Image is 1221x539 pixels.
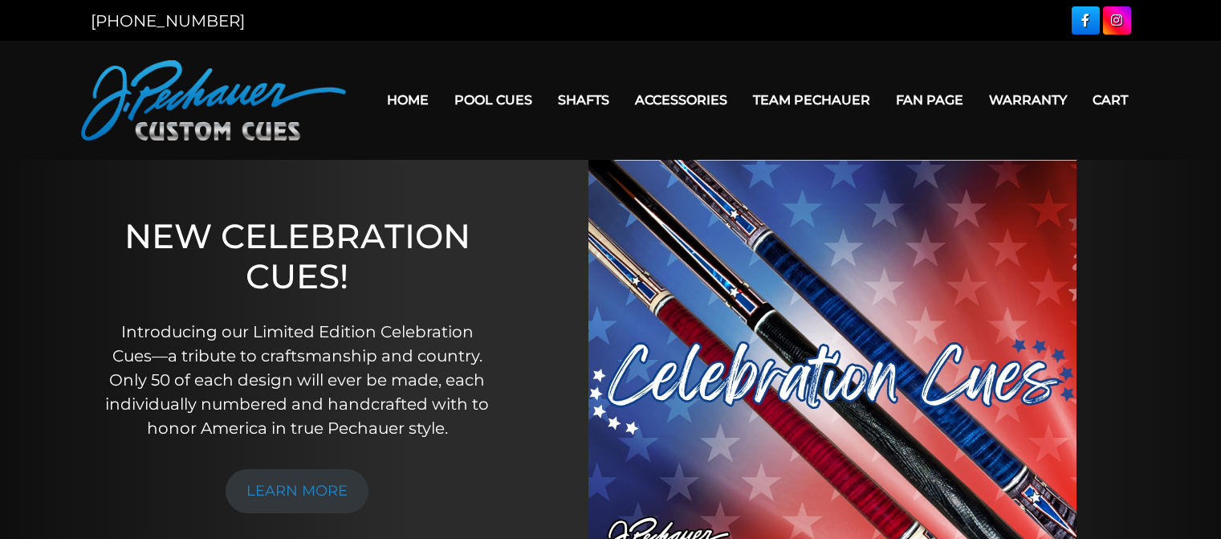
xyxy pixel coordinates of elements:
a: Home [374,80,442,120]
a: LEARN MORE [226,469,368,513]
a: Fan Page [883,80,976,120]
a: [PHONE_NUMBER] [91,11,245,31]
p: Introducing our Limited Edition Celebration Cues—a tribute to craftsmanship and country. Only 50 ... [100,320,495,440]
a: Team Pechauer [740,80,883,120]
a: Shafts [545,80,622,120]
a: Accessories [622,80,740,120]
a: Cart [1080,80,1141,120]
h1: NEW CELEBRATION CUES! [100,216,495,297]
img: Pechauer Custom Cues [81,60,346,141]
a: Warranty [976,80,1080,120]
a: Pool Cues [442,80,545,120]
